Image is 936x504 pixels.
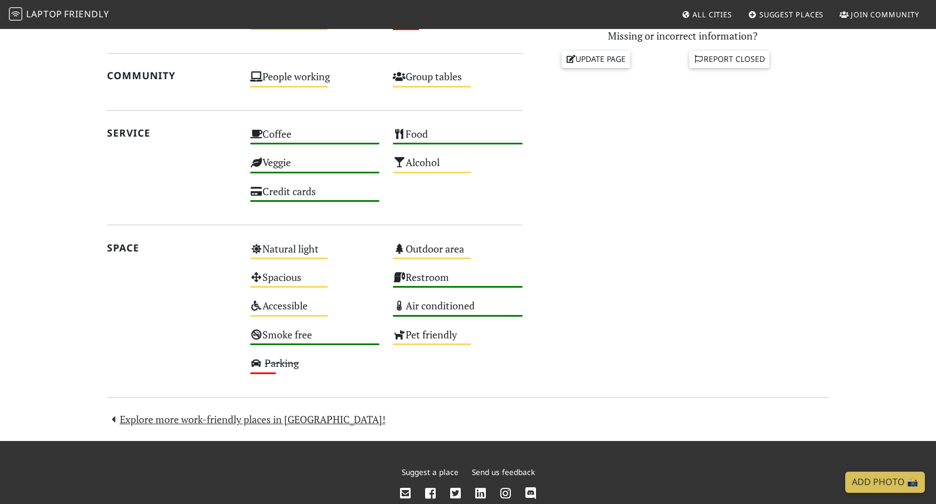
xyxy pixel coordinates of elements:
div: Smoke free [243,326,387,354]
a: Send us feedback [472,467,535,477]
a: Suggest Places [744,4,828,25]
div: People working [243,67,387,96]
div: Natural light [243,240,387,268]
span: Laptop [26,8,62,20]
span: Friendly [64,8,109,20]
a: Join Community [835,4,924,25]
div: Outdoor area [386,240,529,268]
div: Pet friendly [386,326,529,354]
div: Alcohol [386,153,529,182]
div: Spacious [243,268,387,297]
a: LaptopFriendly LaptopFriendly [9,5,109,25]
a: Explore more work-friendly places in [GEOGRAPHIC_DATA]! [107,413,386,426]
h2: Space [107,242,237,254]
h2: Community [107,70,237,81]
img: LaptopFriendly [9,7,22,21]
div: Air conditioned [386,297,529,325]
p: Missing or incorrect information? [536,28,829,44]
s: Parking [265,356,299,370]
div: Credit cards [243,182,387,211]
div: Veggie [243,153,387,182]
span: Join Community [851,9,919,20]
a: Report closed [689,51,769,67]
div: Group tables [386,67,529,96]
span: Suggest Places [759,9,824,20]
div: Restroom [386,268,529,297]
div: Accessible [243,297,387,325]
div: Food [386,125,529,153]
a: Suggest a place [402,467,459,477]
div: Coffee [243,125,387,153]
a: All Cities [677,4,737,25]
h2: Service [107,127,237,139]
a: Update page [562,51,631,67]
span: All Cities [693,9,732,20]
